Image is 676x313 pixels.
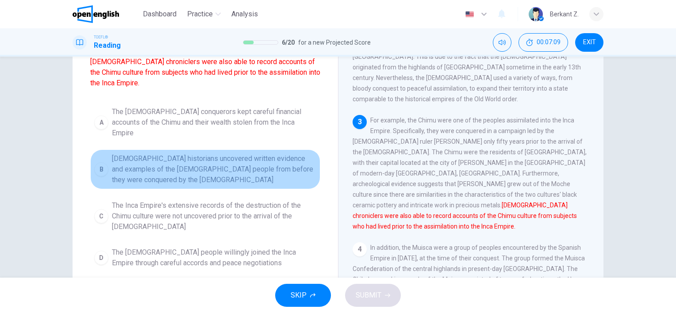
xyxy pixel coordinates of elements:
[493,33,511,52] div: Mute
[90,196,320,236] button: CThe Inca Empire's extensive records of the destruction of the Chimu culture were not uncovered p...
[353,117,587,230] span: For example, the Chimu were one of the peoples assimilated into the Inca Empire. Specifically, th...
[529,7,543,21] img: Profile picture
[73,5,119,23] img: OpenEnglish logo
[298,37,371,48] span: for a new Projected Score
[94,40,121,51] h1: Reading
[464,11,475,18] img: en
[353,202,577,230] font: [DEMOGRAPHIC_DATA] chroniclers were also able to record accounts of the Chimu culture from subjec...
[112,153,316,185] span: [DEMOGRAPHIC_DATA] historians uncovered written evidence and examples of the [DEMOGRAPHIC_DATA] p...
[90,103,320,142] button: AThe [DEMOGRAPHIC_DATA] conquerors kept careful financial accounts of the Chimu and their wealth ...
[143,9,177,19] span: Dashboard
[353,242,367,256] div: 4
[575,33,603,52] button: EXIT
[231,9,258,19] span: Analysis
[583,39,596,46] span: EXIT
[282,37,295,48] span: 6 / 20
[94,34,108,40] span: TOEFL®
[353,115,367,129] div: 3
[90,25,320,88] span: Which sentence is most similar to the following sentence from the paragraph?
[94,162,108,176] div: B
[94,251,108,265] div: D
[291,289,307,302] span: SKIP
[519,33,568,52] button: 00:07:09
[90,149,320,189] button: B[DEMOGRAPHIC_DATA] historians uncovered written evidence and examples of the [DEMOGRAPHIC_DATA] ...
[90,243,320,272] button: DThe [DEMOGRAPHIC_DATA] people willingly joined the Inca Empire through careful accords and peace...
[94,115,108,130] div: A
[187,9,213,19] span: Practice
[139,6,180,22] button: Dashboard
[537,39,561,46] span: 00:07:09
[112,247,316,268] span: The [DEMOGRAPHIC_DATA] people willingly joined the Inca Empire through careful accords and peace ...
[94,209,108,223] div: C
[73,5,139,23] a: OpenEnglish logo
[228,6,261,22] button: Analysis
[90,57,320,87] font: [DEMOGRAPHIC_DATA] chroniclers were also able to record accounts of the Chimu culture from subjec...
[112,200,316,232] span: The Inca Empire's extensive records of the destruction of the Chimu culture were not uncovered pr...
[184,6,224,22] button: Practice
[550,9,579,19] div: Berkant Z.
[519,33,568,52] div: Hide
[112,107,316,138] span: The [DEMOGRAPHIC_DATA] conquerors kept careful financial accounts of the Chimu and their wealth s...
[275,284,331,307] button: SKIP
